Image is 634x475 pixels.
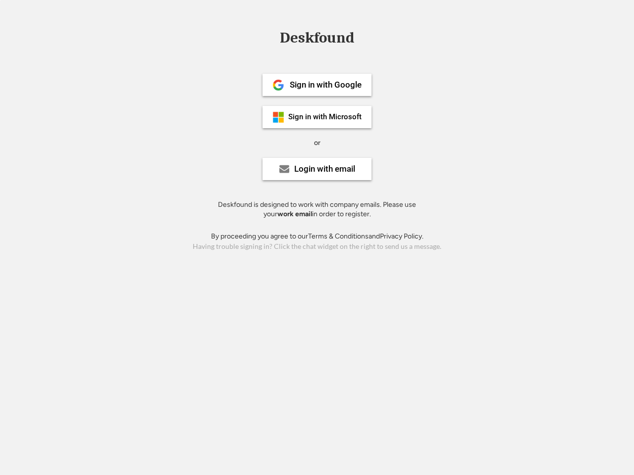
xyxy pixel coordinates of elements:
div: Deskfound is designed to work with company emails. Please use your in order to register. [206,200,428,219]
a: Privacy Policy. [380,232,423,240]
img: 1024px-Google__G__Logo.svg.png [272,79,284,91]
div: Sign in with Microsoft [288,113,362,121]
div: By proceeding you agree to our and [211,232,423,241]
div: or [314,138,320,148]
div: Deskfound [275,30,359,46]
strong: work email [277,210,312,218]
img: ms-symbollockup_mssymbol_19.png [272,111,284,123]
div: Sign in with Google [290,81,362,89]
a: Terms & Conditions [308,232,369,240]
div: Login with email [294,165,355,173]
